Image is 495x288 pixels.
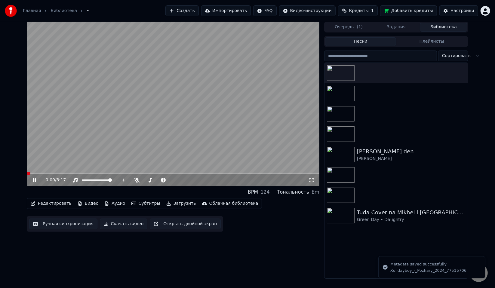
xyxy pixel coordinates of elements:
[277,188,309,196] div: Тональность
[439,5,478,16] button: Настройки
[150,219,221,229] button: Открыть двойной экран
[325,37,396,46] button: Песни
[248,188,258,196] div: BPM
[357,156,466,162] div: [PERSON_NAME]
[129,199,163,208] button: Субтитры
[371,8,374,14] span: 1
[46,177,55,183] span: 0:00
[23,8,41,14] a: Главная
[357,147,466,156] div: [PERSON_NAME] den
[102,199,128,208] button: Аудио
[373,23,420,32] button: Задания
[201,5,251,16] button: Импортировать
[357,208,466,217] div: Tuda Cover na Mikhei i [GEOGRAPHIC_DATA]
[23,8,89,14] nav: breadcrumb
[5,5,17,17] img: youka
[100,219,148,229] button: Скачать видео
[325,23,373,32] button: Очередь
[75,199,101,208] button: Видео
[357,217,466,223] div: Green Day • Daughtry
[209,201,258,207] div: Облачная библиотека
[279,5,336,16] button: Видео-инструкции
[396,37,467,46] button: Плейлисты
[260,188,270,196] div: 124
[57,177,66,183] span: 3:17
[253,5,276,16] button: FAQ
[312,188,319,196] div: Em
[380,5,437,16] button: Добавить кредиты
[87,8,89,14] span: •
[390,261,466,267] div: Metadata saved successfully
[357,24,363,30] span: ( 1 )
[51,8,77,14] a: Библиотека
[338,5,378,16] button: Кредиты1
[46,177,60,183] div: /
[420,23,467,32] button: Библиотека
[450,8,474,14] div: Настройки
[29,219,97,229] button: Ручная синхронизация
[28,199,74,208] button: Редактировать
[442,53,471,59] span: Сортировать
[164,199,198,208] button: Загрузить
[349,8,369,14] span: Кредиты
[390,268,466,273] div: Xolidayboy_-_Pozhary_2024_77515706
[165,5,198,16] button: Создать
